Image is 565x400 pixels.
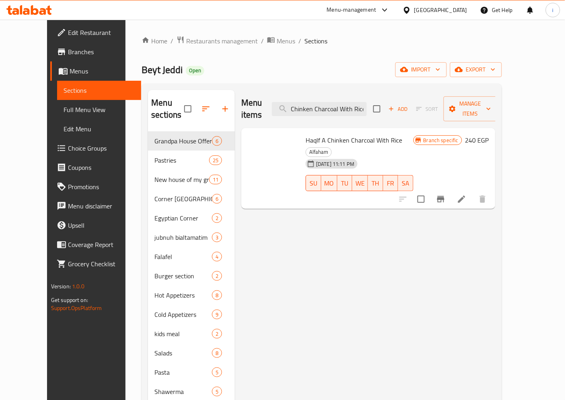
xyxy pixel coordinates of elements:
div: Hot Appetizers8 [148,286,235,305]
button: SU [306,175,321,191]
div: Egyptian Corner2 [148,208,235,228]
button: TH [368,175,383,191]
span: Burger section [154,271,212,281]
span: 25 [210,157,222,164]
span: Manage items [450,99,491,119]
span: Select section first [411,103,444,115]
span: 4 [212,253,222,261]
span: [DATE] 11:11 PM [313,160,357,168]
button: TU [337,175,353,191]
a: Grocery Checklist [50,254,142,273]
span: Hot Appetizers [154,290,212,300]
span: Restaurants management [186,36,258,46]
div: Menu-management [327,5,376,15]
span: Select all sections [179,100,196,117]
li: / [171,36,173,46]
div: items [212,271,222,281]
span: Salads [154,348,212,358]
a: Edit menu item [457,194,466,204]
span: 2 [212,330,222,338]
a: Menus [50,61,142,81]
span: Beyt Jeddi [142,61,183,79]
button: WE [352,175,368,191]
button: Branch-specific-item [431,190,450,209]
span: Full Menu View [64,105,135,114]
div: items [212,387,222,396]
span: Branch specific [420,137,462,144]
a: Menus [267,36,295,46]
span: Add item [385,103,411,115]
span: Menu disclaimer [68,201,135,211]
a: Sections [57,81,142,100]
button: import [395,62,447,77]
span: TH [371,178,380,189]
span: Grocery Checklist [68,259,135,269]
input: search [272,102,367,116]
div: Alfaham [306,147,332,157]
a: Choice Groups [50,139,142,158]
div: Grandpa House Offers6 [148,131,235,151]
div: items [212,367,222,377]
span: Coupons [68,163,135,172]
h2: Menu sections [151,97,184,121]
span: Pastries [154,155,209,165]
nav: breadcrumb [142,36,502,46]
a: Coupons [50,158,142,177]
div: New house of my grandfather [154,175,209,184]
div: Falafel [154,252,212,261]
div: items [212,252,222,261]
span: Promotions [68,182,135,192]
button: export [450,62,502,77]
div: kids meal2 [148,324,235,343]
span: SA [401,178,410,189]
span: Menus [70,66,135,76]
div: items [209,175,222,184]
span: Choice Groups [68,143,135,153]
span: Egyptian Corner [154,213,212,223]
div: items [209,155,222,165]
span: 9 [212,311,222,318]
span: i [552,6,553,14]
a: Coverage Report [50,235,142,254]
div: Falafel4 [148,247,235,266]
button: SA [398,175,413,191]
div: items [212,290,222,300]
span: 1.0.0 [72,281,84,292]
a: Home [142,36,167,46]
span: Edit Restaurant [68,28,135,37]
a: Menu disclaimer [50,196,142,216]
span: Select section [368,100,385,117]
button: FR [383,175,399,191]
div: items [212,233,222,242]
div: Cold Appetizers9 [148,305,235,324]
span: Corner [GEOGRAPHIC_DATA] [154,194,212,204]
div: items [212,213,222,223]
div: New house of my grandfather11 [148,170,235,189]
h2: Menu items [241,97,262,121]
div: [GEOGRAPHIC_DATA] [414,6,467,14]
button: Manage items [444,96,497,121]
a: Upsell [50,216,142,235]
a: Edit Menu [57,119,142,139]
button: Add section [216,99,235,118]
h6: 240 EGP [465,135,489,146]
span: Branches [68,47,135,57]
div: Cold Appetizers [154,310,212,319]
li: / [261,36,264,46]
li: / [298,36,301,46]
div: items [212,329,222,339]
button: delete [473,190,492,209]
a: Restaurants management [177,36,258,46]
div: items [212,348,222,358]
span: Get support on: [51,295,88,305]
a: Branches [50,42,142,61]
a: Edit Restaurant [50,23,142,42]
span: Add [387,104,409,114]
span: jubnuh bialtamatim [154,233,212,242]
span: 11 [210,176,222,184]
